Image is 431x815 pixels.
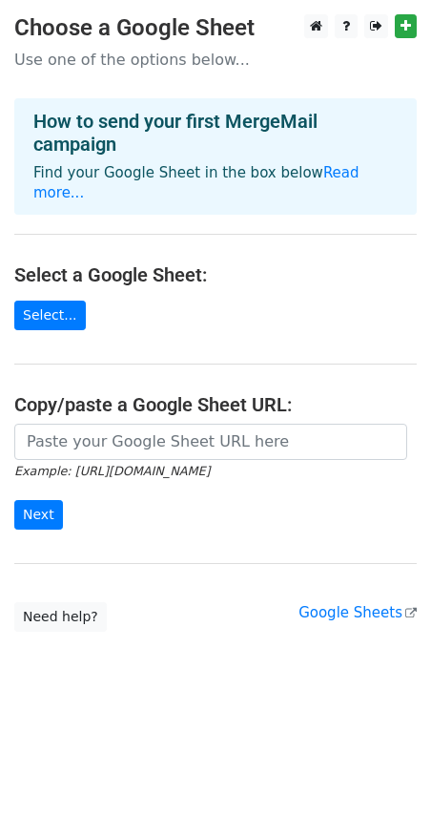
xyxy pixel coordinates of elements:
a: Select... [14,301,86,330]
a: Need help? [14,602,107,632]
input: Paste your Google Sheet URL here [14,424,407,460]
small: Example: [URL][DOMAIN_NAME] [14,464,210,478]
p: Use one of the options below... [14,50,417,70]
h4: Copy/paste a Google Sheet URL: [14,393,417,416]
iframe: Chat Widget [336,723,431,815]
h3: Choose a Google Sheet [14,14,417,42]
a: Read more... [33,164,359,201]
a: Google Sheets [298,604,417,621]
input: Next [14,500,63,530]
p: Find your Google Sheet in the box below [33,163,398,203]
h4: Select a Google Sheet: [14,263,417,286]
h4: How to send your first MergeMail campaign [33,110,398,156]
